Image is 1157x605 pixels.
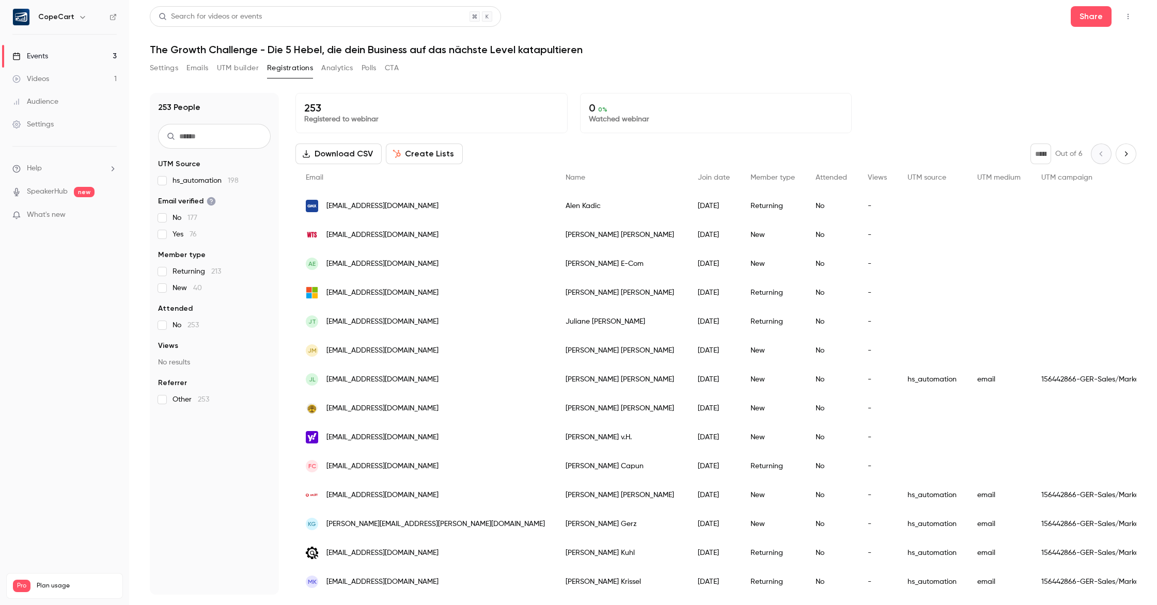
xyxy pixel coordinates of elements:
[687,510,740,538] div: [DATE]
[306,286,318,299] img: outlook.de
[687,307,740,336] div: [DATE]
[173,283,202,293] span: New
[306,547,318,559] img: businessmarketings.de
[740,423,805,452] div: New
[181,4,200,23] div: Close
[857,452,897,481] div: -
[326,201,439,212] span: [EMAIL_ADDRESS][DOMAIN_NAME]
[805,394,857,423] div: No
[162,4,181,24] button: Home
[190,231,197,238] span: 76
[555,220,687,249] div: [PERSON_NAME] [PERSON_NAME]
[306,200,318,212] img: gmx.de
[589,114,843,124] p: Watched webinar
[740,394,805,423] div: New
[326,288,439,298] span: [EMAIL_ADDRESS][DOMAIN_NAME]
[740,220,805,249] div: New
[740,481,805,510] div: New
[805,452,857,481] div: No
[326,490,439,501] span: [EMAIL_ADDRESS][DOMAIN_NAME]
[12,119,54,130] div: Settings
[158,250,206,260] span: Member type
[326,316,439,327] span: [EMAIL_ADDRESS][DOMAIN_NAME]
[326,519,545,530] span: [PERSON_NAME][EMAIL_ADDRESS][PERSON_NAME][DOMAIN_NAME]
[150,43,1136,56] h1: The Growth Challenge - Die 5 Hebel, die dein Business auf das nächste Level katapultieren
[304,114,559,124] p: Registered to webinar
[805,249,857,278] div: No
[589,102,843,114] p: 0
[326,461,439,472] span: [EMAIL_ADDRESS][DOMAIN_NAME]
[8,121,198,152] div: user says…
[857,307,897,336] div: -
[173,394,209,405] span: Other
[17,266,161,276] div: 76 watched the replay
[967,481,1031,510] div: email
[186,60,208,76] button: Emails
[173,229,197,240] span: Yes
[306,229,318,241] img: wts-management.de
[177,334,194,351] button: Send a message…
[687,394,740,423] div: [DATE]
[187,214,197,221] span: 177
[740,538,805,567] div: Returning
[173,176,239,186] span: hs_automation
[7,4,26,24] button: go back
[90,88,190,99] div: We got vierws: 158 bit, 214
[908,174,946,181] span: UTM source
[687,423,740,452] div: [DATE]
[228,177,239,184] span: 198
[857,538,897,567] div: -
[8,229,169,282] div: 214 is the number of people that watched the videos (either live or replay)76 watched the replay
[27,210,66,220] span: What's new
[967,538,1031,567] div: email
[1071,6,1112,27] button: Share
[326,577,439,587] span: [EMAIL_ADDRESS][DOMAIN_NAME]
[8,283,169,326] div: 158 + 76 isn't equal to 214 because some people watched both the live & replay
[90,103,190,114] div: Watched webinar
[740,278,805,307] div: Returning
[211,268,221,275] span: 213
[687,249,740,278] div: [DATE]
[17,192,161,222] div: The 158 numbers is only counting people that watched the video during the live event
[158,378,187,388] span: Referrer
[66,338,74,346] button: Start recording
[687,538,740,567] div: [DATE]
[698,174,730,181] span: Join date
[308,317,316,326] span: JT
[37,582,116,590] span: Plan usage
[977,174,1021,181] span: UTM medium
[13,9,29,25] img: CopeCart
[8,229,198,283] div: Salim says…
[555,452,687,481] div: [PERSON_NAME] Capun
[555,510,687,538] div: [PERSON_NAME] Gerz
[857,278,897,307] div: -
[16,338,24,346] button: Upload attachment
[49,338,57,346] button: Gif picker
[555,481,687,510] div: [PERSON_NAME] [PERSON_NAME]
[17,289,161,320] div: 158 + 76 isn't equal to 214 because some people watched both the live & replay
[555,336,687,365] div: [PERSON_NAME] [PERSON_NAME]
[687,567,740,596] div: [DATE]
[555,365,687,394] div: [PERSON_NAME] [PERSON_NAME]
[158,159,200,169] span: UTM Source
[159,11,262,22] div: Search for videos or events
[44,155,102,162] b: [PERSON_NAME]
[9,316,198,334] textarea: Message…
[308,461,316,471] span: FC
[740,365,805,394] div: New
[38,12,74,22] h6: CopeCart
[21,46,185,57] input: Enter your email
[687,220,740,249] div: [DATE]
[805,481,857,510] div: No
[112,127,190,137] div: whats the difference?
[555,249,687,278] div: [PERSON_NAME] E-Com
[173,266,221,277] span: Returning
[308,577,317,586] span: MK
[308,346,317,355] span: JM
[857,481,897,510] div: -
[868,174,887,181] span: Views
[555,423,687,452] div: [PERSON_NAME] v.H.
[967,510,1031,538] div: email
[17,182,161,192] div: Hey [PERSON_NAME],
[8,82,198,121] div: user says…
